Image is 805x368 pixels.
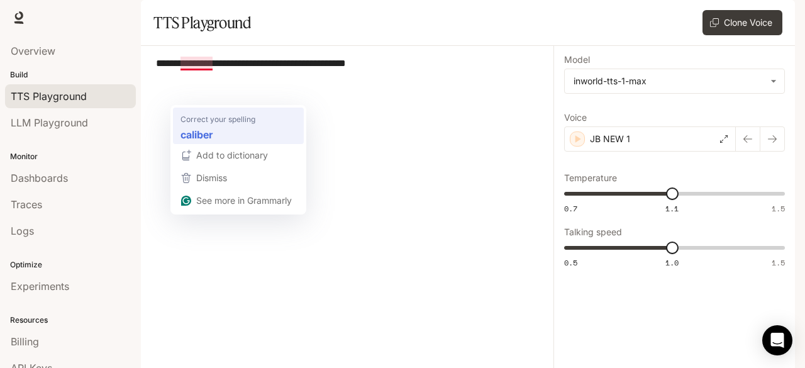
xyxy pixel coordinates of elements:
span: 1.5 [772,203,785,214]
p: JB NEW 1 [590,133,630,145]
div: Open Intercom Messenger [762,325,792,355]
span: 1.1 [665,203,679,214]
div: inworld-tts-1-max [574,75,764,87]
p: Voice [564,113,587,122]
button: Clone Voice [702,10,782,35]
span: 0.7 [564,203,577,214]
h1: TTS Playground [153,10,251,35]
p: Talking speed [564,228,622,237]
span: 0.5 [564,257,577,268]
span: 1.5 [772,257,785,268]
div: inworld-tts-1-max [565,69,784,93]
span: 1.0 [665,257,679,268]
p: Model [564,55,590,64]
p: Temperature [564,174,617,182]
